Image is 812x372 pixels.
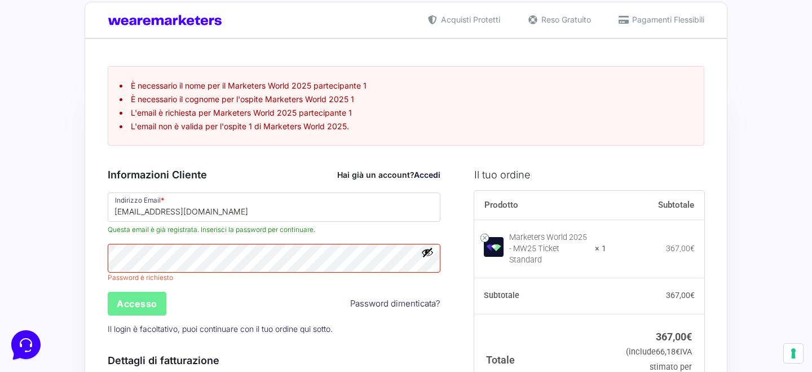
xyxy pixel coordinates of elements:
button: Aiuto [147,268,217,294]
div: Marketers World 2025 - MW25 Ticket Standard [509,232,588,266]
img: dark [18,63,41,86]
th: Subtotale [474,278,607,314]
input: Indirizzo Email * [108,192,440,222]
a: Accedi [414,170,440,180]
img: dark [36,63,59,86]
p: Aiuto [174,284,190,294]
span: Pagamenti Flessibili [629,14,704,25]
a: Password dimenticata? [350,297,440,310]
h2: Ciao da Marketers 👋 [9,9,189,27]
input: Cerca un articolo... [25,164,184,176]
li: È necessario il nome per il Marketers World 2025 partecipante 1 [120,80,692,91]
p: Messaggi [98,284,128,294]
bdi: 367,00 [666,244,695,253]
button: Inizia una conversazione [18,95,208,117]
th: Subtotale [606,191,704,220]
span: € [686,331,692,343]
span: Questa email è già registrata. Inserisci la password per continuare. [108,225,440,235]
span: Le tue conversazioni [18,45,96,54]
th: Prodotto [474,191,607,220]
img: dark [54,63,77,86]
strong: × 1 [595,243,606,255]
span: € [690,291,695,300]
button: Messaggi [78,268,148,294]
iframe: Customerly Messenger Launcher [9,328,43,362]
span: Password è richiesto [108,273,440,283]
h3: Dettagli di fatturazione [108,353,440,368]
div: Hai già un account? [337,169,440,181]
span: Acquisti Protetti [438,14,500,25]
p: Home [34,284,53,294]
li: È necessario il cognome per l'ospite Marketers World 2025 1 [120,93,692,105]
a: Apri Centro Assistenza [120,140,208,149]
p: Il login è facoltativo, puoi continuare con il tuo ordine qui sotto. [104,317,444,340]
span: Trova una risposta [18,140,88,149]
button: Home [9,268,78,294]
span: Inizia una conversazione [73,102,166,111]
button: Le tue preferenze relative al consenso per le tecnologie di tracciamento [784,344,803,363]
h3: Informazioni Cliente [108,167,440,182]
span: 66,18 [656,347,680,357]
span: € [676,347,680,357]
input: Accesso [108,292,166,316]
li: L'email è richiesta per Marketers World 2025 partecipante 1 [120,107,692,119]
span: € [690,244,695,253]
span: Reso Gratuito [539,14,591,25]
bdi: 367,00 [666,291,695,300]
h3: Il tuo ordine [474,167,704,182]
li: L'email non è valida per l'ospite 1 di Marketers World 2025. [120,120,692,132]
img: Marketers World 2025 - MW25 Ticket Standard [484,237,504,257]
bdi: 367,00 [656,331,692,343]
button: Mostra password [421,246,434,259]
